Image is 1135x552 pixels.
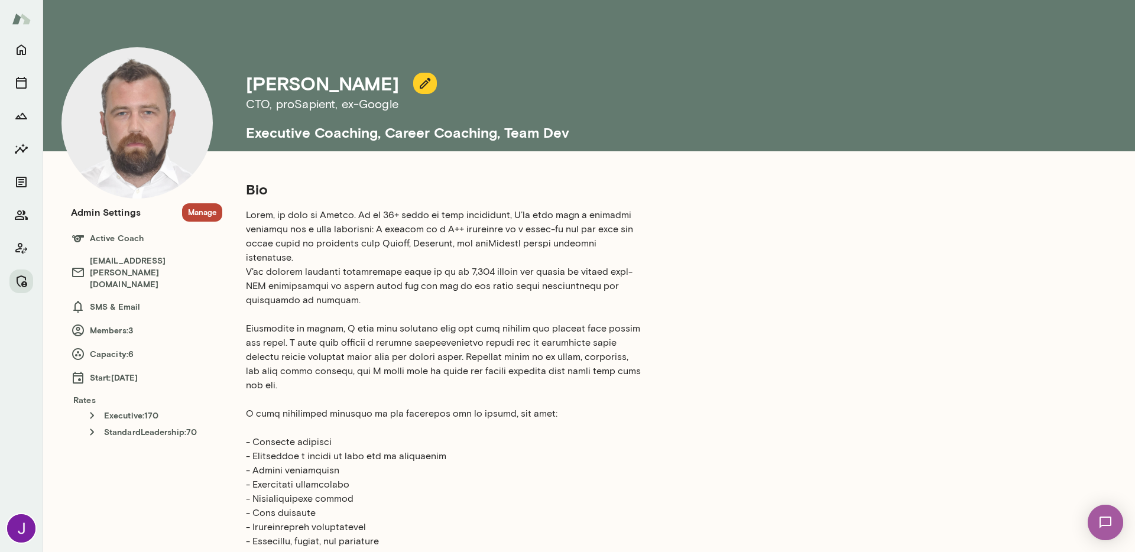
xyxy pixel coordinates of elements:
h6: Admin Settings [71,205,141,219]
h4: [PERSON_NAME] [246,72,399,95]
h5: Executive Coaching, Career Coaching, Team Dev [246,113,955,142]
img: Jocelyn Grodin [7,514,35,543]
button: Manage [9,269,33,293]
button: Sessions [9,71,33,95]
button: Home [9,38,33,61]
h6: Capacity: 6 [71,347,222,361]
h6: [EMAIL_ADDRESS][PERSON_NAME][DOMAIN_NAME] [71,255,222,290]
h6: Members: 3 [71,323,222,337]
h6: Rates [71,394,222,406]
img: Mento [12,8,31,30]
h6: SMS & Email [71,300,222,314]
img: Andrii Dehtiarov [61,47,213,199]
h6: Active Coach [71,231,222,245]
h6: StandardLeadership : 70 [85,425,222,439]
button: Client app [9,236,33,260]
h5: Bio [246,180,643,199]
button: Members [9,203,33,227]
h6: Start: [DATE] [71,371,222,385]
h6: Executive : 170 [85,408,222,423]
button: Manage [182,203,222,222]
button: Growth Plan [9,104,33,128]
h6: CTO , proSapient, ex-Google [246,95,955,113]
button: Insights [9,137,33,161]
button: Documents [9,170,33,194]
